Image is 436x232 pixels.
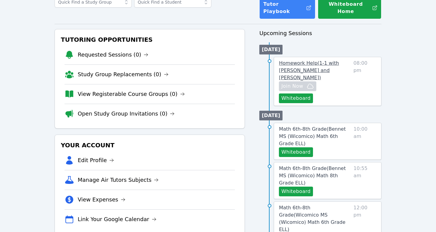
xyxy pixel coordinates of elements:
a: View Registerable Course Groups (0) [78,90,185,98]
button: Whiteboard [279,93,313,103]
li: [DATE] [259,45,283,54]
button: Whiteboard [279,147,313,157]
a: Manage Air Tutors Subjects [78,176,159,184]
a: Open Study Group Invitations (0) [78,109,175,118]
a: View Expenses [78,195,125,204]
a: Link Your Google Calendar [78,215,156,224]
span: Join Now [281,83,303,90]
li: [DATE] [259,111,283,120]
h3: Tutoring Opportunities [60,34,240,45]
a: Requested Sessions (0) [78,51,149,59]
button: Whiteboard [279,187,313,196]
button: Join Now [279,81,316,91]
a: Math 6th-8th Grade(Bennet MS (Wicomico) Math 8th Grade ELL) [279,165,351,187]
span: Math 6th-8th Grade ( Bennet MS (Wicomico) Math 8th Grade ELL ) [279,165,346,186]
span: 08:00 pm [353,60,376,103]
span: 10:55 am [354,165,377,196]
a: Study Group Replacements (0) [78,70,169,79]
a: Math 6th-8th Grade(Bennet MS (Wicomico) Math 6th Grade ELL) [279,126,351,147]
a: Edit Profile [78,156,114,165]
span: Homework Help ( 1-1 with [PERSON_NAME] and [PERSON_NAME] ) [279,60,339,80]
h3: Upcoming Sessions [259,29,381,38]
h3: Your Account [60,140,240,151]
a: Homework Help(1-1 with [PERSON_NAME] and [PERSON_NAME]) [279,60,351,81]
span: 10:00 am [354,126,377,157]
span: Math 6th-8th Grade ( Bennet MS (Wicomico) Math 6th Grade ELL ) [279,126,346,146]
